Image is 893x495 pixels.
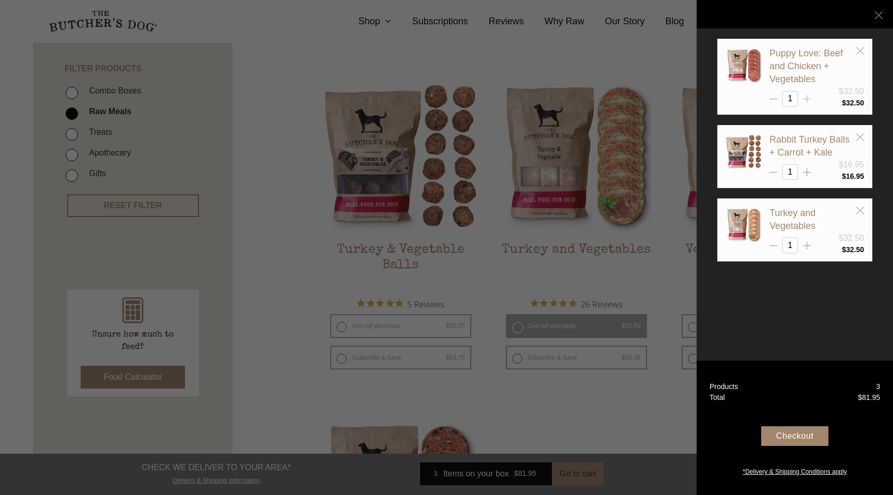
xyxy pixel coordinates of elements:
img: Rabbit Turkey Balls + Carrot + Kale [726,133,762,169]
img: Turkey and Vegetables [726,207,762,243]
a: Puppy Love: Beef and Chicken + Vegetables [769,48,843,84]
img: Puppy Love: Beef and Chicken + Vegetables [726,47,762,83]
div: $32.50 [839,232,864,244]
bdi: 32.50 [842,245,864,254]
div: $16.95 [839,159,864,171]
a: *Delivery & Shipping Conditions apply [697,465,893,476]
div: Total [710,392,725,403]
div: Checkout [761,426,828,446]
bdi: 32.50 [842,99,864,107]
a: Turkey and Vegetables [769,208,815,231]
span: $ [842,99,846,107]
div: Products [710,381,738,392]
a: Rabbit Turkey Balls + Carrot + Kale [769,134,850,158]
span: $ [842,172,846,180]
div: 3 [876,381,880,392]
span: $ [842,245,846,254]
a: Products 3 Total $81.95 Checkout [697,361,893,495]
span: $ [858,393,862,401]
bdi: 81.95 [858,393,880,401]
div: $32.50 [839,85,864,98]
bdi: 16.95 [842,172,864,180]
